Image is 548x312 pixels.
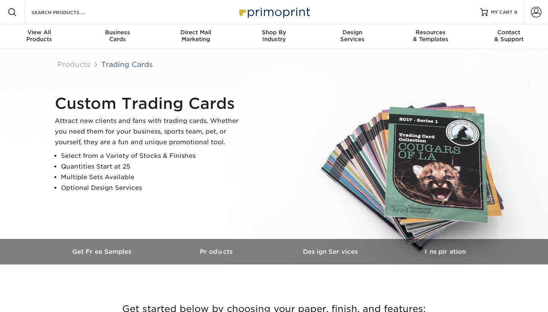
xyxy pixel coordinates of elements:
[78,24,157,49] a: BusinessCards
[313,29,392,36] span: Design
[470,29,548,36] span: Contact
[274,248,388,255] h3: Design Services
[78,29,157,43] div: Cards
[160,239,274,264] a: Products
[388,239,502,264] a: Inspiration
[55,94,245,113] h1: Custom Trading Cards
[61,172,245,183] li: Multiple Sets Available
[392,24,470,49] a: Resources& Templates
[235,29,313,43] div: Industry
[274,239,388,264] a: Design Services
[57,60,91,68] a: Products
[61,183,245,193] li: Optional Design Services
[61,151,245,161] li: Select from a Variety of Stocks & Finishes
[514,10,518,15] span: 0
[61,161,245,172] li: Quantities Start at 25
[388,248,502,255] h3: Inspiration
[392,29,470,43] div: & Templates
[313,29,392,43] div: Services
[156,29,235,43] div: Marketing
[470,29,548,43] div: & Support
[491,9,513,16] span: MY CART
[55,116,245,148] p: Attract new clients and fans with trading cards. Whether you need them for your business, sports ...
[392,29,470,36] span: Resources
[235,29,313,36] span: Shop By
[160,248,274,255] h3: Products
[156,24,235,49] a: Direct MailMarketing
[78,29,157,36] span: Business
[156,29,235,36] span: Direct Mail
[236,4,312,20] img: Primoprint
[470,24,548,49] a: Contact& Support
[31,8,105,17] input: SEARCH PRODUCTS.....
[235,24,313,49] a: Shop ByIndustry
[313,24,392,49] a: DesignServices
[46,239,160,264] a: Get Free Samples
[101,60,153,68] a: Trading Cards
[46,248,160,255] h3: Get Free Samples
